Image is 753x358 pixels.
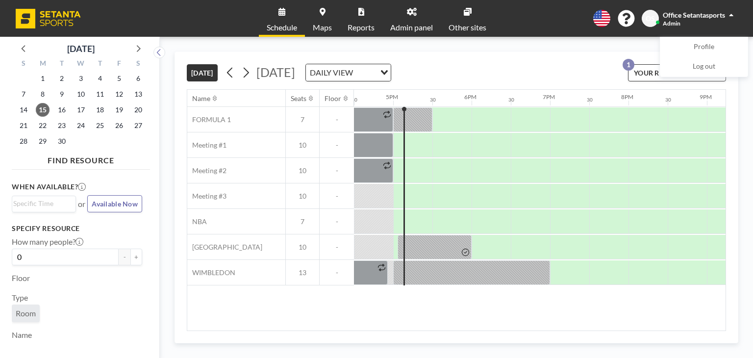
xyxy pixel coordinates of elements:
[33,58,52,71] div: M
[320,141,354,150] span: -
[130,249,142,265] button: +
[16,308,36,318] span: Room
[112,72,126,85] span: Friday, September 5, 2025
[320,115,354,124] span: -
[74,119,88,132] span: Wednesday, September 24, 2025
[308,66,355,79] span: DAILY VIEW
[12,152,150,165] h4: FIND RESOURCE
[351,97,357,103] div: 30
[16,9,81,28] img: organization-logo
[665,97,671,103] div: 30
[187,217,207,226] span: NBA
[78,199,85,209] span: or
[286,217,319,226] span: 7
[187,243,262,252] span: [GEOGRAPHIC_DATA]
[36,103,50,117] span: Monday, September 15, 2025
[700,93,712,101] div: 9PM
[36,134,50,148] span: Monday, September 29, 2025
[660,57,748,77] a: Log out
[306,64,391,81] div: Search for option
[320,243,354,252] span: -
[36,72,50,85] span: Monday, September 1, 2025
[119,249,130,265] button: -
[628,64,726,81] button: YOUR RESERVATIONS1
[192,94,210,103] div: Name
[623,59,634,71] p: 1
[187,192,226,201] span: Meeting #3
[112,103,126,117] span: Friday, September 19, 2025
[74,103,88,117] span: Wednesday, September 17, 2025
[67,42,95,55] div: [DATE]
[286,115,319,124] span: 7
[17,134,30,148] span: Sunday, September 28, 2025
[543,93,555,101] div: 7PM
[646,14,655,23] span: OS
[74,87,88,101] span: Wednesday, September 10, 2025
[320,268,354,277] span: -
[267,24,297,31] span: Schedule
[93,103,107,117] span: Thursday, September 18, 2025
[13,198,70,209] input: Search for option
[663,20,680,27] span: Admin
[12,273,30,283] label: Floor
[464,93,477,101] div: 6PM
[93,87,107,101] span: Thursday, September 11, 2025
[187,268,235,277] span: WIMBLEDON
[320,217,354,226] span: -
[390,24,433,31] span: Admin panel
[12,293,28,303] label: Type
[187,64,218,81] button: [DATE]
[187,115,231,124] span: FORMULA 1
[256,65,295,79] span: [DATE]
[291,94,306,103] div: Seats
[587,97,593,103] div: 30
[325,94,341,103] div: Floor
[449,24,486,31] span: Other sites
[12,196,75,211] div: Search for option
[694,42,714,52] span: Profile
[131,87,145,101] span: Saturday, September 13, 2025
[87,195,142,212] button: Available Now
[12,237,83,247] label: How many people?
[93,72,107,85] span: Thursday, September 4, 2025
[131,72,145,85] span: Saturday, September 6, 2025
[621,93,633,101] div: 8PM
[320,166,354,175] span: -
[55,103,69,117] span: Tuesday, September 16, 2025
[286,192,319,201] span: 10
[187,141,226,150] span: Meeting #1
[128,58,148,71] div: S
[356,66,375,79] input: Search for option
[55,72,69,85] span: Tuesday, September 2, 2025
[55,87,69,101] span: Tuesday, September 9, 2025
[36,119,50,132] span: Monday, September 22, 2025
[17,119,30,132] span: Sunday, September 21, 2025
[286,243,319,252] span: 10
[286,268,319,277] span: 13
[112,119,126,132] span: Friday, September 26, 2025
[52,58,72,71] div: T
[348,24,375,31] span: Reports
[14,58,33,71] div: S
[286,166,319,175] span: 10
[693,62,715,72] span: Log out
[187,166,226,175] span: Meeting #2
[313,24,332,31] span: Maps
[286,141,319,150] span: 10
[131,119,145,132] span: Saturday, September 27, 2025
[92,200,138,208] span: Available Now
[72,58,91,71] div: W
[320,192,354,201] span: -
[660,37,748,57] a: Profile
[430,97,436,103] div: 30
[17,103,30,117] span: Sunday, September 14, 2025
[12,224,142,233] h3: Specify resource
[131,103,145,117] span: Saturday, September 20, 2025
[55,134,69,148] span: Tuesday, September 30, 2025
[74,72,88,85] span: Wednesday, September 3, 2025
[36,87,50,101] span: Monday, September 8, 2025
[55,119,69,132] span: Tuesday, September 23, 2025
[386,93,398,101] div: 5PM
[93,119,107,132] span: Thursday, September 25, 2025
[663,11,725,19] span: Office Setantasports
